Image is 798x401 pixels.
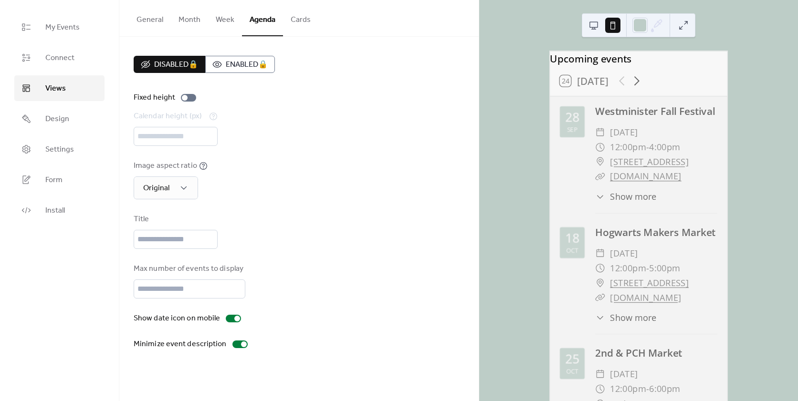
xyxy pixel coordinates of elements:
span: Design [45,113,69,125]
a: [STREET_ADDRESS] [610,276,689,290]
a: Connect [14,45,105,71]
div: Title [134,214,216,225]
span: Form [45,175,63,186]
div: Fixed height [134,92,175,103]
div: Minimize event description [134,339,227,350]
span: [DATE] [610,367,638,381]
span: Show more [610,311,657,324]
div: ​ [595,381,605,396]
div: ​ [595,169,605,184]
span: Settings [45,144,74,155]
span: Install [45,205,65,216]
span: 12:00pm [610,261,646,276]
a: 2nd & PCH Market [595,347,682,360]
div: ​ [595,154,605,169]
span: 5:00pm [649,261,680,276]
span: - [646,140,650,154]
span: Views [45,83,66,94]
button: ​Show more [595,311,657,324]
div: ​ [595,140,605,154]
div: 18 [566,232,579,245]
div: ​ [595,246,605,261]
a: Form [14,167,105,193]
a: Views [14,75,105,101]
div: Show date icon on mobile [134,313,220,324]
span: 12:00pm [610,140,646,154]
span: My Events [45,22,80,33]
div: Max number of events to display [134,263,243,275]
div: ​ [595,367,605,381]
span: Connect [45,52,74,64]
div: Oct [566,247,578,253]
a: [DOMAIN_NAME] [610,170,682,182]
span: 12:00pm [610,381,646,396]
div: 28 [566,111,579,123]
div: 25 [566,353,579,366]
span: [DATE] [610,246,638,261]
span: 4:00pm [649,140,680,154]
div: ​ [595,190,605,203]
div: Oct [566,368,578,374]
span: Show more [610,190,657,203]
span: [DATE] [610,125,638,140]
a: My Events [14,14,105,40]
a: Hogwarts Makers Market [595,226,715,239]
a: Design [14,106,105,132]
div: Upcoming events [550,51,727,66]
div: Sep [567,126,577,133]
span: - [646,261,650,276]
div: ​ [595,261,605,276]
a: [STREET_ADDRESS] [610,154,689,169]
div: Image aspect ratio [134,160,197,172]
div: ​ [595,311,605,324]
span: 6:00pm [649,381,680,396]
span: - [646,381,650,396]
a: Westminister Fall Festival [595,104,715,118]
a: [DOMAIN_NAME] [610,291,682,303]
button: ​Show more [595,190,657,203]
div: ​ [595,290,605,305]
a: Settings [14,136,105,162]
div: ​ [595,276,605,290]
a: Install [14,197,105,223]
div: ​ [595,125,605,140]
span: Original [143,181,169,195]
